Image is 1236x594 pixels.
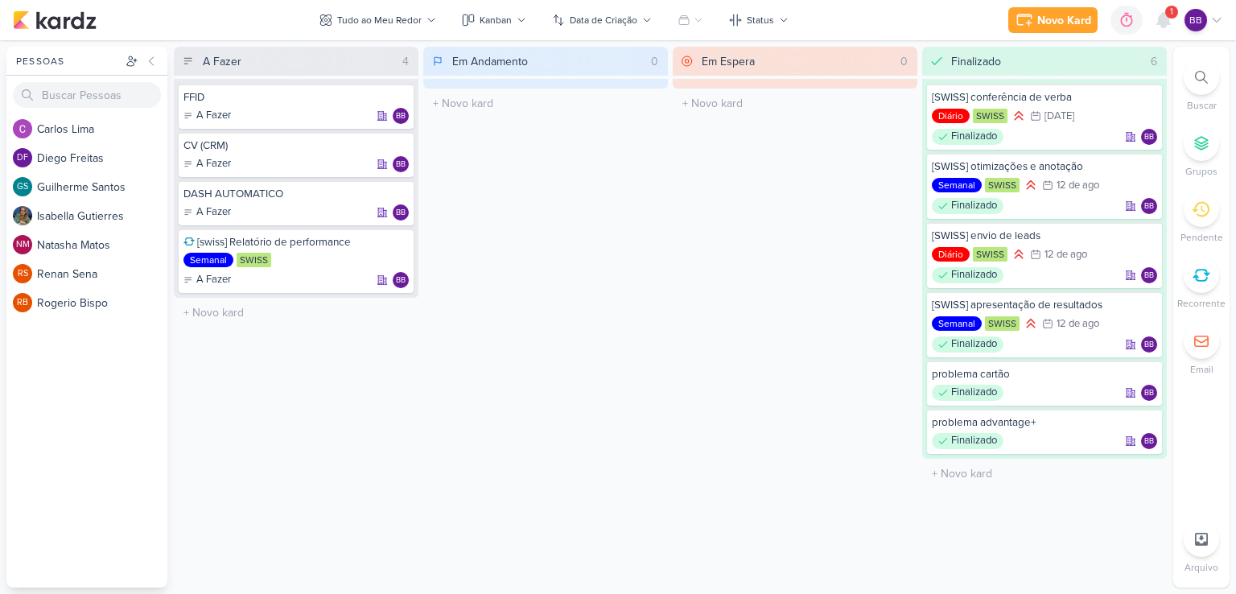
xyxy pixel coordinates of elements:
[1144,341,1154,349] p: bb
[1141,385,1157,401] div: brenda bosso
[951,385,997,401] p: Finalizado
[1141,385,1157,401] div: Responsável: brenda bosso
[1184,9,1207,31] div: brenda bosso
[1144,272,1154,280] p: bb
[13,177,32,196] div: Guilherme Santos
[1144,203,1154,211] p: bb
[393,204,409,221] div: brenda bosso
[396,113,406,121] p: bb
[37,237,167,254] div: N a t a s h a M a t o s
[894,53,914,70] div: 0
[925,462,1164,485] input: + Novo kard
[1023,316,1039,332] div: Prioridade Alta
[13,10,97,30] img: kardz.app
[1173,60,1230,113] li: Ctrl + F
[645,53,665,70] div: 0
[1023,177,1039,193] div: Prioridade Alta
[183,108,231,124] div: A Fazer
[1141,198,1157,214] div: Responsável: brenda bosso
[1180,230,1223,245] p: Pendente
[13,82,161,108] input: Buscar Pessoas
[932,178,982,192] div: Semanal
[932,298,1157,312] div: [SWISS] apresentação de resultados
[37,179,167,196] div: G u i l h e r m e S a n t o s
[196,272,231,288] p: A Fazer
[17,183,28,192] p: GS
[1141,433,1157,449] div: brenda bosso
[1144,438,1154,446] p: bb
[932,316,982,331] div: Semanal
[932,367,1157,382] div: problema cartão
[985,316,1020,331] div: SWISS
[1170,6,1173,19] span: 1
[951,433,997,449] p: Finalizado
[13,148,32,167] div: Diego Freitas
[1141,336,1157,353] div: brenda bosso
[932,229,1157,243] div: [SWISS] envio de leads
[973,109,1007,123] div: SWISS
[37,266,167,283] div: R e n a n S e n a
[951,129,997,145] p: Finalizado
[702,53,755,70] div: Em Espera
[951,53,1001,70] div: Finalizado
[1141,267,1157,283] div: Responsável: brenda bosso
[932,415,1157,430] div: problema advantage+
[393,108,409,124] div: Responsável: brenda bosso
[973,247,1007,262] div: SWISS
[13,119,32,138] img: Carlos Lima
[183,204,231,221] div: A Fazer
[1141,129,1157,145] div: brenda bosso
[932,129,1003,145] div: Finalizado
[183,187,409,201] div: DASH AUTOMATICO
[183,156,231,172] div: A Fazer
[183,253,233,267] div: Semanal
[932,90,1157,105] div: [SWISS] conferência de verba
[1141,198,1157,214] div: brenda bosso
[183,90,409,105] div: FFID
[396,277,406,285] p: bb
[237,253,271,267] div: SWISS
[1037,12,1091,29] div: Novo Kard
[1177,296,1226,311] p: Recorrente
[396,53,415,70] div: 4
[183,235,409,250] div: [swiss] Relatório de performance
[1008,7,1098,33] button: Novo Kard
[932,267,1003,283] div: Finalizado
[183,272,231,288] div: A Fazer
[1187,98,1217,113] p: Buscar
[17,154,28,163] p: DF
[203,53,241,70] div: A Fazer
[452,53,528,70] div: Em Andamento
[932,109,970,123] div: Diário
[985,178,1020,192] div: SWISS
[951,267,997,283] p: Finalizado
[37,208,167,225] div: I s a b e l l a G u t i e r r e s
[932,247,970,262] div: Diário
[932,159,1157,174] div: [SWISS] otimizações e anotação
[393,272,409,288] div: Responsável: brenda bosso
[1044,111,1074,122] div: [DATE]
[676,92,914,115] input: + Novo kard
[393,156,409,172] div: Responsável: brenda bosso
[1044,250,1087,260] div: 12 de ago
[932,336,1003,353] div: Finalizado
[1144,53,1164,70] div: 6
[426,92,665,115] input: + Novo kard
[196,156,231,172] p: A Fazer
[1011,108,1027,124] div: Prioridade Alta
[177,301,415,324] input: + Novo kard
[13,206,32,225] img: Isabella Gutierres
[37,121,167,138] div: C a r l o s L i m a
[396,209,406,217] p: bb
[13,293,32,312] div: Rogerio Bispo
[1141,267,1157,283] div: brenda bosso
[396,161,406,169] p: bb
[393,204,409,221] div: Responsável: brenda bosso
[1189,13,1202,27] p: bb
[951,336,997,353] p: Finalizado
[17,299,28,307] p: RB
[1141,336,1157,353] div: Responsável: brenda bosso
[932,433,1003,449] div: Finalizado
[1057,319,1099,329] div: 12 de ago
[932,385,1003,401] div: Finalizado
